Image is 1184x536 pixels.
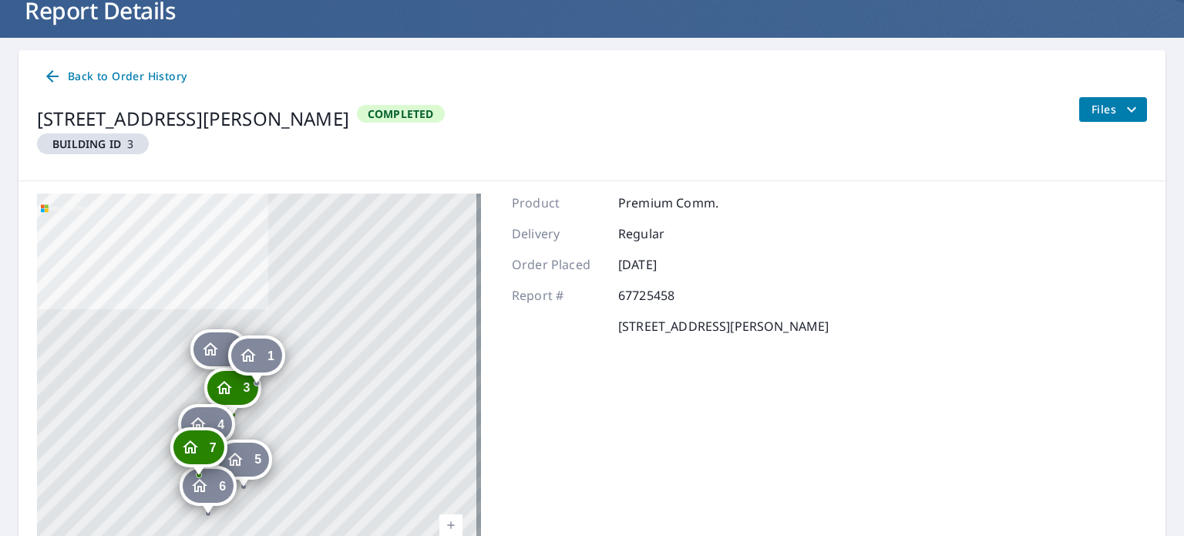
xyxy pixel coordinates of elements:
p: Regular [618,224,711,243]
span: 4 [217,419,224,430]
span: 5 [254,453,261,465]
p: Delivery [512,224,604,243]
div: Dropped pin, building 2, Residential property, 500 Heartwood Dr Crosby, MN 56441 [190,329,247,377]
span: Back to Order History [43,67,187,86]
button: filesDropdownBtn-67725458 [1078,97,1147,122]
span: 7 [210,442,217,453]
span: Files [1091,100,1141,119]
p: [STREET_ADDRESS][PERSON_NAME] [618,317,829,335]
p: Order Placed [512,255,604,274]
div: Dropped pin, building 6, Residential property, 500 Heartwood Dr Crosby, MN 56441 [180,466,237,514]
p: Product [512,194,604,212]
div: Dropped pin, building 3, Residential property, 500 Heartwood Dr Crosby, MN 56441 [204,368,261,416]
span: 1 [267,350,274,362]
a: Back to Order History [37,62,193,91]
p: Premium Comm. [618,194,718,212]
span: 6 [219,480,226,492]
p: [DATE] [618,255,711,274]
p: 67725458 [618,286,711,305]
p: Report # [512,286,604,305]
span: 3 [43,137,143,151]
div: Dropped pin, building 5, Residential property, 500 Heartwood Dr Crosby, MN 56441 [215,440,272,487]
span: 3 [244,382,251,393]
div: Dropped pin, building 1, Residential property, 500 Heartwood Dr Crosby, MN 56441 [228,335,285,383]
div: [STREET_ADDRESS][PERSON_NAME] [37,105,349,133]
em: Building ID [52,137,121,151]
div: Dropped pin, building 7, Residential property, 500 Heartwood Dr Crosby, MN 56441 [170,427,227,475]
span: Completed [358,106,443,121]
div: Dropped pin, building 4, Residential property, 500 Heartwood Dr Crosby, MN 56441 [178,404,235,452]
